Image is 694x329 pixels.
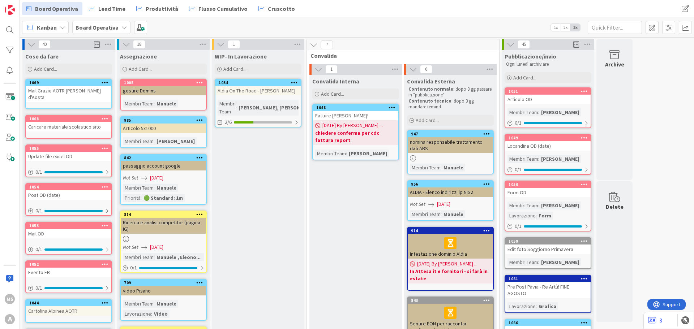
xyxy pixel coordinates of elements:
[29,223,111,228] div: 1053
[26,79,111,102] div: 1069Mail Grazie AOTR [PERSON_NAME] d'Aosta
[537,302,558,310] div: Grafica
[536,212,537,220] span: :
[408,181,493,197] div: 956ALDIA - Elenco indirizzi ip NIS2
[150,174,163,182] span: [DATE]
[26,222,111,238] div: 1053Mail OD
[26,190,111,200] div: Post OD (date)
[509,89,591,94] div: 1051
[505,238,591,254] div: 1059Edit foto Soggiorno Primavera
[505,134,591,175] a: 1049Locandina OD (date)Membri Team:[PERSON_NAME]0/1
[25,299,112,323] a: 1044Cartolina Albinea AOTR
[25,115,112,139] a: 1068Caricare materiale scolastico sito
[129,66,152,72] span: Add Card...
[29,80,111,85] div: 1069
[315,150,346,157] div: Membri Team
[26,300,111,306] div: 1044
[322,122,383,129] span: [DATE] By [PERSON_NAME] ...
[325,65,338,74] span: 1
[321,91,344,97] span: Add Card...
[29,146,111,151] div: 1055
[26,261,111,277] div: 1052Evento FB
[539,258,581,266] div: [PERSON_NAME]
[539,108,581,116] div: [PERSON_NAME]
[505,88,591,95] div: 1051
[408,228,493,234] div: 914
[408,98,492,110] p: : dopo 3 gg mandare remind
[215,79,301,127] a: 1034Aldia On The Road - [PERSON_NAME]Membri Team:[PERSON_NAME], [PERSON_NAME]2/6
[124,212,206,217] div: 814
[35,246,42,253] span: 0 / 1
[407,130,494,174] a: 947nomina responsabile trattamento dati ABSMembri Team:Manuele
[506,61,590,67] p: Ogni lunedì archiviare
[123,174,138,181] i: Not Set
[154,137,155,145] span: :
[441,210,442,218] span: :
[26,152,111,161] div: Update file excel OD
[515,222,522,230] span: 0 / 1
[215,79,301,86] div: 1034
[648,316,662,325] a: 3
[121,79,206,95] div: 1005gestire Domins
[313,104,398,111] div: 1048
[25,79,112,109] a: 1069Mail Grazie AOTR [PERSON_NAME] d'Aosta
[505,53,556,60] span: Pubblicazione/invio
[505,320,591,326] div: 1066
[26,168,111,177] div: 0/1
[121,286,206,295] div: video Pisano
[410,164,441,172] div: Membri Team
[26,122,111,131] div: Caricare materiale scolastico sito
[120,116,207,148] a: 985Articolo 5x1000Membri Team:[PERSON_NAME]
[133,40,145,49] span: 18
[29,300,111,306] div: 1044
[225,118,232,126] span: 2/6
[237,104,320,112] div: [PERSON_NAME], [PERSON_NAME]
[538,258,539,266] span: :
[268,4,295,13] span: Cruscotto
[25,53,59,60] span: Cose da fare
[536,302,537,310] span: :
[411,228,493,233] div: 914
[121,117,206,124] div: 985
[509,320,591,325] div: 1066
[26,229,111,238] div: Mail OD
[505,95,591,104] div: Articolo OD
[407,227,494,291] a: 914Intestazione dominio Aldia[DATE] By [PERSON_NAME] ...In Attesa it e fornitori - si farà in estate
[37,23,57,32] span: Kanban
[215,53,267,60] span: WIP- In Lavorazione
[38,40,51,49] span: 40
[507,202,538,209] div: Membri Team
[26,184,111,190] div: 1054
[26,300,111,316] div: 1044Cartolina Albinea AOTR
[29,116,111,121] div: 1068
[509,182,591,187] div: 1050
[437,200,450,208] span: [DATE]
[254,2,299,15] a: Cruscotto
[26,79,111,86] div: 1069
[223,66,247,72] span: Add Card...
[154,100,155,108] span: :
[551,24,561,31] span: 1x
[124,155,206,160] div: 842
[22,2,82,15] a: Board Operativa
[76,24,119,31] b: Board Operativa
[120,53,157,60] span: Assegnazione
[121,218,206,234] div: Ricerca e analisi competitor (pagina IG)
[155,100,178,108] div: Manuele
[29,185,111,190] div: 1054
[121,79,206,86] div: 1005
[5,314,15,324] div: A
[85,2,130,15] a: Lead Time
[123,100,154,108] div: Membri Team
[25,144,112,177] a: 1055Update file excel OD0/1
[236,104,237,112] span: :
[507,155,538,163] div: Membri Team
[507,258,538,266] div: Membri Team
[154,184,155,192] span: :
[505,181,591,231] a: 1050Form ODMembri Team:[PERSON_NAME]Lavorazione:Form0/1
[123,184,154,192] div: Membri Team
[539,155,581,163] div: [PERSON_NAME]
[588,21,642,34] input: Quick Filter...
[408,137,493,153] div: nomina responsabile trattamento dati ABS
[505,188,591,197] div: Form OD
[120,154,207,205] a: 842passaggio account googleNot Set[DATE]Membri Team:ManuelePriorità:🟢 Standard: 1m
